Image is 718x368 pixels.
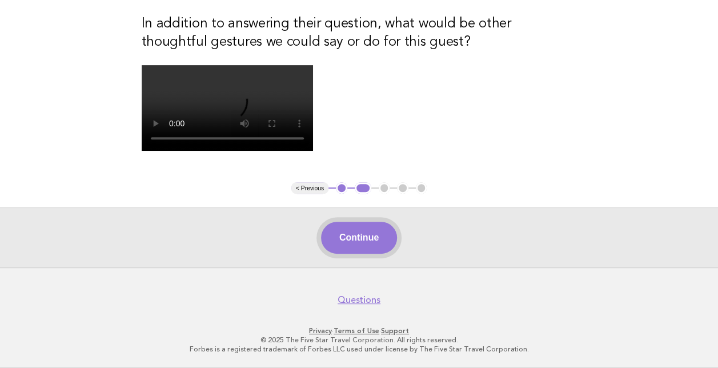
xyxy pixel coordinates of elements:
button: 1 [336,182,347,194]
a: Questions [338,294,380,306]
p: · · [16,326,702,335]
button: Continue [321,222,397,254]
a: Terms of Use [334,327,379,335]
a: Support [381,327,409,335]
p: Forbes is a registered trademark of Forbes LLC used under license by The Five Star Travel Corpora... [16,345,702,354]
button: < Previous [291,182,328,194]
p: © 2025 The Five Star Travel Corporation. All rights reserved. [16,335,702,345]
button: 2 [355,182,371,194]
h3: In addition to answering their question, what would be other thoughtful gestures we could say or ... [142,15,577,51]
a: Privacy [309,327,332,335]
